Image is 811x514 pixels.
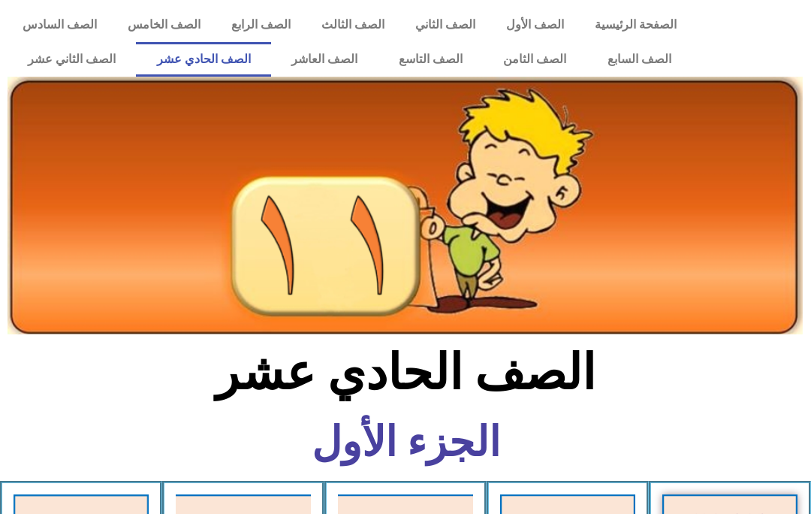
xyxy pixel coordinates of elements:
[579,8,692,42] a: الصفحة الرئيسية
[113,8,216,42] a: الصف الخامس
[306,8,400,42] a: الصف الثالث
[271,42,378,77] a: الصف العاشر
[490,8,579,42] a: الصف الأول
[8,8,113,42] a: الصف السادس
[158,422,654,463] h6: الجزء الأول
[216,8,306,42] a: الصف الرابع
[158,343,654,402] h2: الصف الحادي عشر
[586,42,692,77] a: الصف السابع
[136,42,271,77] a: الصف الحادي عشر
[8,42,137,77] a: الصف الثاني عشر
[378,42,483,77] a: الصف التاسع
[399,8,490,42] a: الصف الثاني
[483,42,587,77] a: الصف الثامن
